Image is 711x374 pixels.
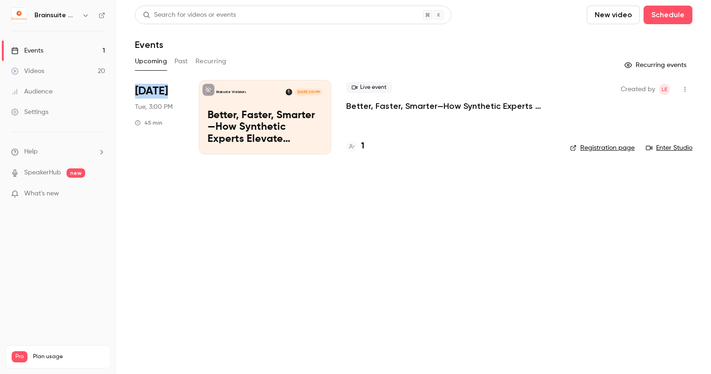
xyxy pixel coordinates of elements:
span: Help [24,147,38,157]
p: Better, Faster, Smarter—How Synthetic Experts Elevate Creative Decisions [208,110,322,146]
a: SpeakerHub [24,168,61,178]
iframe: Noticeable Trigger [94,190,105,198]
li: help-dropdown-opener [11,147,105,157]
span: [DATE] [135,84,168,99]
h1: Events [135,39,163,50]
div: Settings [11,107,48,117]
button: New video [587,6,640,24]
h4: 1 [361,140,364,153]
span: new [67,168,85,178]
span: [DATE] 3:00 PM [295,89,322,95]
p: Brainsuite Webinars [216,90,246,94]
div: Events [11,46,43,55]
button: Recurring events [620,58,692,73]
span: What's new [24,189,59,199]
button: Past [174,54,188,69]
h6: Brainsuite Webinars [34,11,78,20]
a: 1 [346,140,364,153]
span: Created by [621,84,655,95]
img: Dr. Martin Scarabis [286,89,292,95]
button: Upcoming [135,54,167,69]
span: LE [662,84,667,95]
div: Videos [11,67,44,76]
a: Enter Studio [646,143,692,153]
span: Live event [346,82,392,93]
span: Plan usage [33,353,105,361]
button: Recurring [195,54,227,69]
a: Registration page [570,143,635,153]
a: Better, Faster, Smarter—How Synthetic Experts Elevate Creative DecisionsBrainsuite WebinarsDr. Ma... [199,80,331,154]
button: Schedule [644,6,692,24]
span: Louisa Edokpayi [659,84,670,95]
div: Sep 30 Tue, 3:00 PM (Europe/Berlin) [135,80,184,154]
div: Audience [11,87,53,96]
a: Better, Faster, Smarter—How Synthetic Experts Elevate Creative Decisions [346,100,555,112]
img: Brainsuite Webinars [12,8,27,23]
span: Tue, 3:00 PM [135,102,173,112]
span: Pro [12,351,27,362]
div: 45 min [135,119,162,127]
div: Search for videos or events [143,10,236,20]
